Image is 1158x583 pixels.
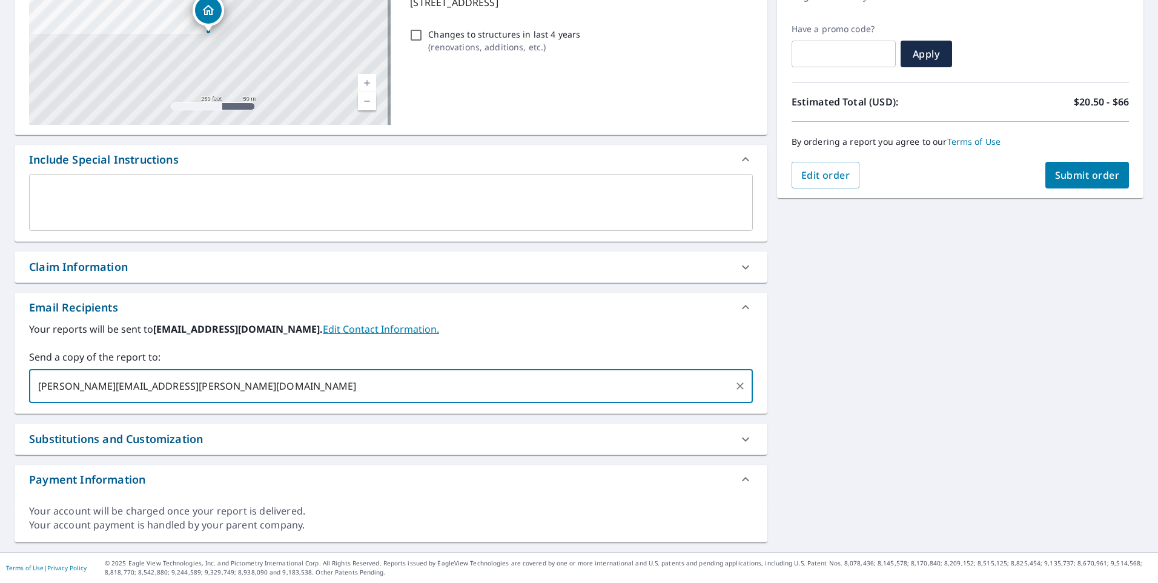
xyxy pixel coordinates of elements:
p: ( renovations, additions, etc. ) [428,41,580,53]
p: | [6,564,87,571]
div: Claim Information [29,259,128,275]
button: Submit order [1045,162,1130,188]
p: © 2025 Eagle View Technologies, Inc. and Pictometry International Corp. All Rights Reserved. Repo... [105,559,1152,577]
button: Edit order [792,162,860,188]
b: [EMAIL_ADDRESS][DOMAIN_NAME]. [153,322,323,336]
p: $20.50 - $66 [1074,95,1129,109]
p: By ordering a report you agree to our [792,136,1129,147]
div: Email Recipients [29,299,118,316]
a: Terms of Use [947,136,1001,147]
label: Have a promo code? [792,24,896,35]
label: Your reports will be sent to [29,322,753,336]
div: Payment Information [15,465,767,494]
p: Estimated Total (USD): [792,95,961,109]
a: Current Level 17, Zoom Out [358,92,376,110]
div: Claim Information [15,252,767,282]
button: Apply [901,41,952,67]
div: Substitutions and Customization [15,424,767,455]
div: Include Special Instructions [29,152,179,168]
label: Send a copy of the report to: [29,350,753,364]
div: Your account payment is handled by your parent company. [29,518,753,532]
div: Email Recipients [15,293,767,322]
span: Edit order [801,168,850,182]
button: Clear [732,378,749,395]
span: Submit order [1055,168,1120,182]
a: Privacy Policy [47,564,87,572]
a: EditContactInfo [323,322,439,336]
div: Payment Information [29,471,145,488]
div: Substitutions and Customization [29,431,203,447]
span: Apply [910,47,942,61]
div: Include Special Instructions [15,145,767,174]
a: Current Level 17, Zoom In [358,74,376,92]
p: Changes to structures in last 4 years [428,28,580,41]
a: Terms of Use [6,564,44,572]
div: Your account will be charged once your report is delivered. [29,504,753,518]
